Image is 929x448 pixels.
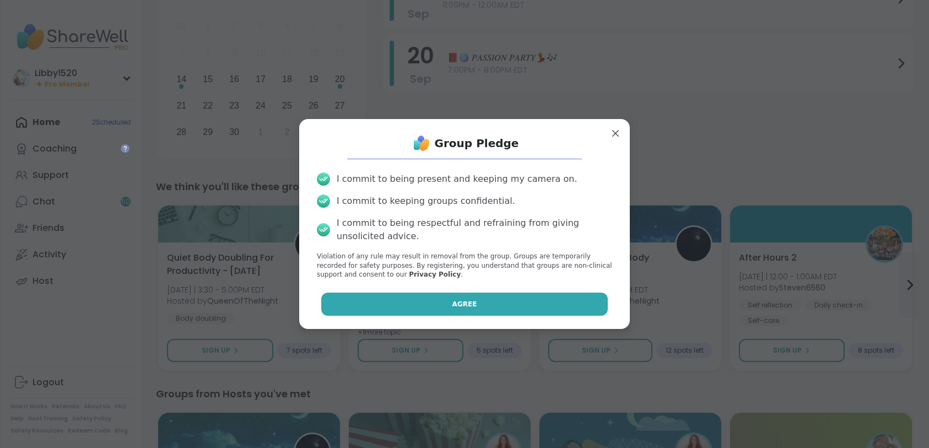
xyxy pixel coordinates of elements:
[337,172,577,186] div: I commit to being present and keeping my camera on.
[337,195,515,208] div: I commit to keeping groups confidential.
[317,252,612,279] p: Violation of any rule may result in removal from the group. Groups are temporarily recorded for s...
[411,132,433,154] img: ShareWell Logo
[435,136,519,151] h1: Group Pledge
[121,144,129,153] iframe: Spotlight
[452,299,477,309] span: Agree
[337,217,612,243] div: I commit to being respectful and refraining from giving unsolicited advice.
[409,271,461,278] a: Privacy Policy
[321,293,608,316] button: Agree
